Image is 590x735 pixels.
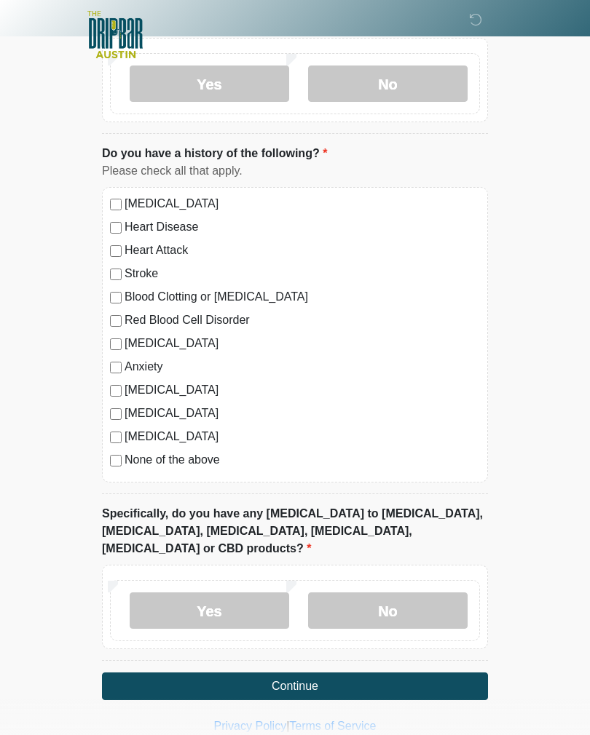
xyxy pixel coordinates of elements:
input: Stroke [110,269,122,280]
label: Red Blood Cell Disorder [125,311,480,329]
input: Blood Clotting or [MEDICAL_DATA] [110,292,122,303]
label: [MEDICAL_DATA] [125,405,480,422]
button: Continue [102,672,488,700]
label: [MEDICAL_DATA] [125,335,480,352]
label: Heart Disease [125,218,480,236]
label: No [308,592,468,629]
label: Stroke [125,265,480,282]
label: Blood Clotting or [MEDICAL_DATA] [125,288,480,306]
label: None of the above [125,451,480,469]
input: Anxiety [110,362,122,373]
label: Yes [130,65,289,102]
label: [MEDICAL_DATA] [125,195,480,212]
input: [MEDICAL_DATA] [110,408,122,420]
label: [MEDICAL_DATA] [125,381,480,399]
a: Privacy Policy [214,720,287,732]
label: Specifically, do you have any [MEDICAL_DATA] to [MEDICAL_DATA], [MEDICAL_DATA], [MEDICAL_DATA], [... [102,505,488,557]
input: Heart Attack [110,245,122,257]
input: [MEDICAL_DATA] [110,338,122,350]
label: Yes [130,592,289,629]
label: Do you have a history of the following? [102,145,327,162]
label: No [308,65,468,102]
input: Red Blood Cell Disorder [110,315,122,327]
label: Heart Attack [125,242,480,259]
img: The DRIPBaR - Austin The Domain Logo [87,11,143,58]
label: [MEDICAL_DATA] [125,428,480,445]
a: Terms of Service [289,720,376,732]
input: [MEDICAL_DATA] [110,432,122,443]
a: | [286,720,289,732]
input: Heart Disease [110,222,122,234]
input: None of the above [110,455,122,466]
div: Please check all that apply. [102,162,488,180]
input: [MEDICAL_DATA] [110,199,122,210]
label: Anxiety [125,358,480,376]
input: [MEDICAL_DATA] [110,385,122,397]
